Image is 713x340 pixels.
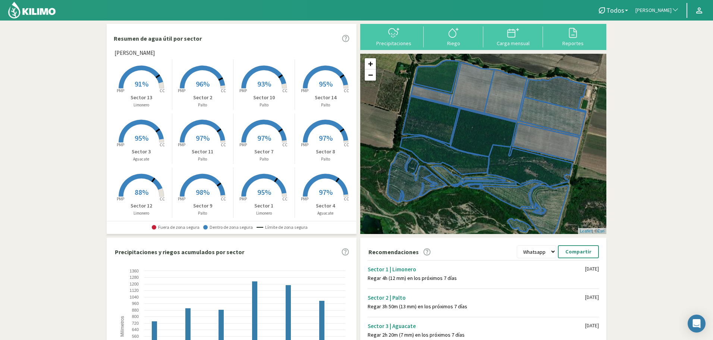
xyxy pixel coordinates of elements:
text: 640 [132,327,139,332]
text: 1360 [130,269,139,273]
div: Sector 2 | Palto [368,294,585,301]
a: Zoom in [365,58,376,69]
button: Precipitaciones [364,26,424,46]
tspan: PMP [117,196,124,202]
div: Regar 4h (12 mm) en los próximos 7 días [368,275,585,281]
text: 1280 [130,275,139,280]
button: Compartir [558,245,599,258]
span: 95% [135,133,148,143]
tspan: PMP [239,88,247,93]
tspan: PMP [301,196,308,202]
div: Regar 3h 50m (13 mm) en los próximos 7 días [368,303,585,310]
span: 95% [257,187,271,197]
text: 960 [132,301,139,306]
span: 97% [257,133,271,143]
text: 800 [132,314,139,319]
p: Sector 9 [172,202,233,210]
p: Sector 10 [233,94,295,102]
tspan: CC [160,196,165,202]
tspan: PMP [178,88,185,93]
div: [DATE] [585,266,599,272]
tspan: CC [282,196,288,202]
p: Aguacate [111,156,172,162]
div: | © [578,228,606,234]
p: Palto [233,156,295,162]
tspan: PMP [117,142,124,147]
text: 1120 [130,288,139,293]
span: Fuera de zona segura [152,225,200,230]
p: Palto [295,102,356,108]
a: Zoom out [365,69,376,81]
p: Limonero [111,102,172,108]
tspan: CC [221,196,226,202]
tspan: PMP [301,142,308,147]
text: 560 [132,334,139,339]
p: Palto [233,102,295,108]
tspan: PMP [117,88,124,93]
text: Milímetros [120,316,125,337]
div: [DATE] [585,322,599,329]
tspan: CC [160,88,165,93]
text: 880 [132,308,139,312]
div: Riego [426,41,481,46]
span: 96% [196,79,210,88]
p: Recomendaciones [368,247,419,256]
p: Sector 1 [233,202,295,210]
tspan: CC [344,196,349,202]
span: [PERSON_NAME] [635,7,672,14]
text: 1200 [130,282,139,286]
text: 1040 [130,295,139,299]
span: Todos [606,6,624,14]
span: 97% [319,133,333,143]
button: Riego [424,26,483,46]
p: Palto [172,210,233,216]
a: Leaflet [580,229,592,233]
span: 97% [319,187,333,197]
p: Sector 12 [111,202,172,210]
p: Sector 11 [172,148,233,156]
div: [DATE] [585,294,599,300]
tspan: CC [282,142,288,147]
span: [PERSON_NAME] [114,49,155,57]
tspan: PMP [239,196,247,202]
div: Sector 3 | Aguacate [368,322,585,330]
tspan: PMP [178,196,185,202]
span: Límite de zona segura [257,225,308,230]
p: Aguacate [295,210,356,216]
span: 88% [135,187,148,197]
tspan: CC [221,142,226,147]
img: Kilimo [7,1,56,19]
p: Palto [172,102,233,108]
button: [PERSON_NAME] [632,2,683,19]
div: Open Intercom Messenger [688,315,706,333]
a: Esri [597,229,604,233]
button: Carga mensual [483,26,543,46]
p: Sector 13 [111,94,172,102]
p: Palto [172,156,233,162]
div: Sector 1 | Limonero [368,266,585,273]
span: 97% [196,133,210,143]
tspan: CC [282,88,288,93]
p: Sector 2 [172,94,233,102]
tspan: CC [344,88,349,93]
p: Sector 3 [111,148,172,156]
p: Sector 4 [295,202,356,210]
span: 93% [257,79,271,88]
div: Regar 2h 20m (7 mm) en los próximos 7 días [368,332,585,338]
tspan: CC [221,88,226,93]
span: Dentro de zona segura [203,225,253,230]
p: Sector 14 [295,94,356,102]
span: 91% [135,79,148,88]
div: Precipitaciones [366,41,421,46]
tspan: PMP [178,142,185,147]
p: Sector 7 [233,148,295,156]
div: Reportes [545,41,600,46]
div: Carga mensual [486,41,541,46]
p: Sector 8 [295,148,356,156]
text: 720 [132,321,139,325]
span: 95% [319,79,333,88]
button: Reportes [543,26,603,46]
span: 98% [196,187,210,197]
p: Limonero [111,210,172,216]
p: Precipitaciones y riegos acumulados por sector [115,247,244,256]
